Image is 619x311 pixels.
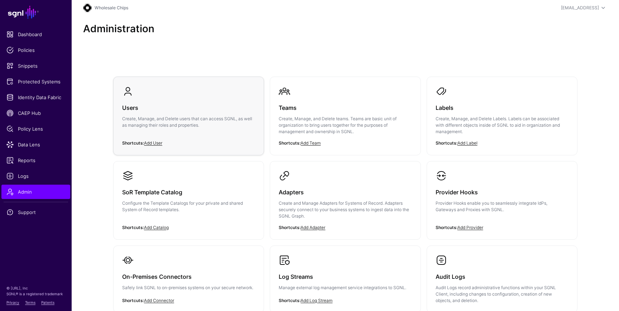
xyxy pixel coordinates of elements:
a: Add User [144,140,162,146]
p: Create and Manage Adapters for Systems of Record. Adapters securely connect to your business syst... [279,200,412,219]
p: Safely link SGNL to on-premises systems on your secure network. [122,285,255,291]
p: Create, Manage, and Delete users that can access SGNL, as well as managing their roles and proper... [122,116,255,128]
p: SGNL® is a registered trademark [6,291,65,297]
a: Patents [41,300,54,305]
a: Snippets [1,59,70,73]
a: Identity Data Fabric [1,90,70,105]
a: AdaptersCreate and Manage Adapters for Systems of Record. Adapters securely connect to your busin... [270,161,420,239]
strong: Shortcuts: [122,140,144,146]
span: Support [6,209,65,216]
a: Logs [1,169,70,183]
a: Add Catalog [144,225,169,230]
a: Admin [1,185,70,199]
h3: Audit Logs [436,272,568,282]
div: [EMAIL_ADDRESS] [561,5,599,11]
a: UsersCreate, Manage, and Delete users that can access SGNL, as well as managing their roles and p... [114,77,264,149]
a: SGNL [4,4,67,20]
strong: Shortcuts: [436,225,457,230]
strong: Shortcuts: [122,298,144,303]
a: Privacy [6,300,19,305]
a: Reports [1,153,70,167]
strong: Shortcuts: [279,225,301,230]
strong: Shortcuts: [279,140,301,146]
h3: Users [122,103,255,113]
a: On-Premises ConnectorsSafely link SGNL to on-premises systems on your secure network. [114,246,264,311]
p: Manage external log management service integrations to SGNL. [279,285,412,291]
h2: Administration [83,23,608,35]
a: Data Lens [1,137,70,152]
h3: Labels [436,103,568,113]
span: Dashboard [6,31,65,38]
span: Data Lens [6,141,65,148]
h3: SoR Template Catalog [122,187,255,197]
a: TeamsCreate, Manage, and Delete teams. Teams are basic unit of organization to bring users togeth... [270,77,420,155]
span: CAEP Hub [6,110,65,117]
h3: Provider Hooks [436,187,568,197]
a: LabelsCreate, Manage, and Delete Labels. Labels can be associated with different objects inside o... [427,77,577,155]
a: Add Label [457,140,478,146]
h3: On-Premises Connectors [122,272,255,282]
h3: Adapters [279,187,412,197]
a: Wholesale Chips [95,5,128,10]
a: Policies [1,43,70,57]
a: Terms [25,300,35,305]
a: Dashboard [1,27,70,42]
p: Create, Manage, and Delete teams. Teams are basic unit of organization to bring users together fo... [279,116,412,135]
a: Add Connector [144,298,174,303]
a: Log StreamsManage external log management service integrations to SGNL. [270,246,420,311]
a: Add Team [301,140,321,146]
strong: Shortcuts: [122,225,144,230]
span: Protected Systems [6,78,65,85]
a: Add Adapter [301,225,325,230]
strong: Shortcuts: [436,140,457,146]
h3: Teams [279,103,412,113]
span: Policies [6,47,65,54]
span: Identity Data Fabric [6,94,65,101]
p: © [URL], Inc [6,285,65,291]
a: Protected Systems [1,74,70,89]
a: SoR Template CatalogConfigure the Template Catalogs for your private and shared System of Record ... [114,161,264,233]
span: Admin [6,188,65,195]
strong: Shortcuts: [279,298,301,303]
img: svg+xml;base64,PHN2ZyB3aWR0aD0iMTI3IiBoZWlnaHQ9IjEyNyIgdmlld0JveD0iMCAwIDEyNyAxMjciIGZpbGw9Im5vbm... [83,4,92,12]
p: Provider Hooks enable you to seamlessly integrate IdPs, Gateways and Proxies with SGNL. [436,200,568,213]
p: Create, Manage, and Delete Labels. Labels can be associated with different objects inside of SGNL... [436,116,568,135]
p: Audit Logs record administrative functions within your SGNL Client, including changes to configur... [436,285,568,304]
a: CAEP Hub [1,106,70,120]
a: Add Log Stream [301,298,332,303]
a: Provider HooksProvider Hooks enable you to seamlessly integrate IdPs, Gateways and Proxies with S... [427,161,577,233]
span: Snippets [6,62,65,69]
p: Configure the Template Catalogs for your private and shared System of Record templates. [122,200,255,213]
a: Add Provider [457,225,483,230]
a: Policy Lens [1,122,70,136]
span: Policy Lens [6,125,65,132]
span: Logs [6,172,65,180]
span: Reports [6,157,65,164]
h3: Log Streams [279,272,412,282]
